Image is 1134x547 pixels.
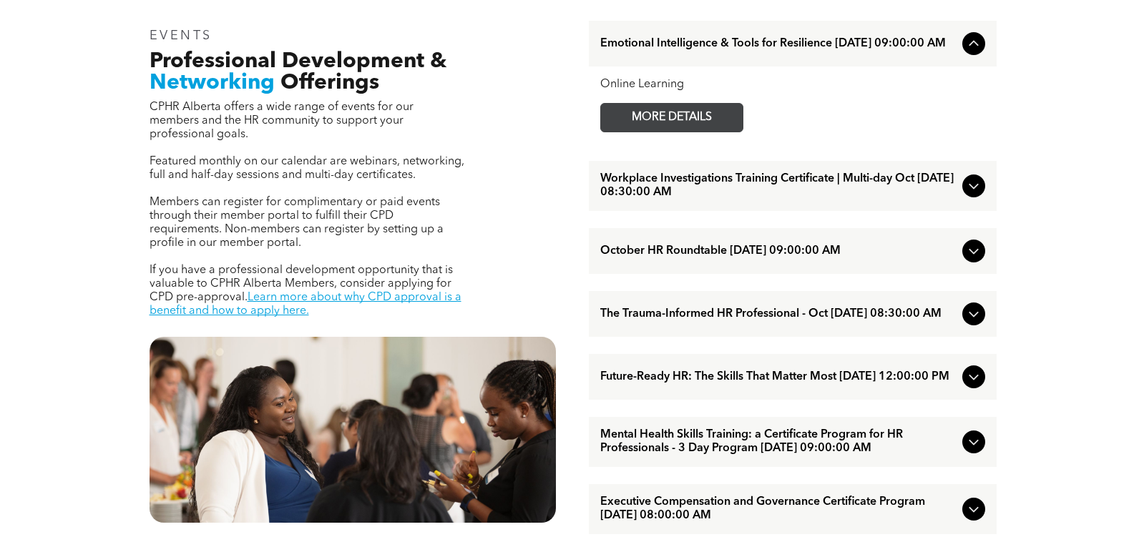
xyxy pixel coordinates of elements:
span: EVENTS [150,29,213,42]
span: If you have a professional development opportunity that is valuable to CPHR Alberta Members, cons... [150,265,453,303]
a: MORE DETAILS [600,103,743,132]
span: Workplace Investigations Training Certificate | Multi-day Oct [DATE] 08:30:00 AM [600,172,957,199]
span: Members can register for complimentary or paid events through their member portal to fulfill thei... [150,197,444,249]
span: Future-Ready HR: The Skills That Matter Most [DATE] 12:00:00 PM [600,370,957,384]
a: Learn more about why CPD approval is a benefit and how to apply here. [150,292,461,317]
span: MORE DETAILS [615,104,728,132]
div: Online Learning [600,78,985,92]
span: Mental Health Skills Training: a Certificate Program for HR Professionals - 3 Day Program [DATE] ... [600,428,957,455]
span: Featured monthly on our calendar are webinars, networking, full and half-day sessions and multi-d... [150,156,464,181]
span: Networking [150,72,275,94]
span: Executive Compensation and Governance Certificate Program [DATE] 08:00:00 AM [600,496,957,523]
span: The Trauma-Informed HR Professional - Oct [DATE] 08:30:00 AM [600,307,957,321]
span: Professional Development & [150,51,446,72]
span: Emotional Intelligence & Tools for Resilience [DATE] 09:00:00 AM [600,37,957,51]
span: Offerings [280,72,379,94]
span: CPHR Alberta offers a wide range of events for our members and the HR community to support your p... [150,102,414,140]
span: October HR Roundtable [DATE] 09:00:00 AM [600,245,957,258]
